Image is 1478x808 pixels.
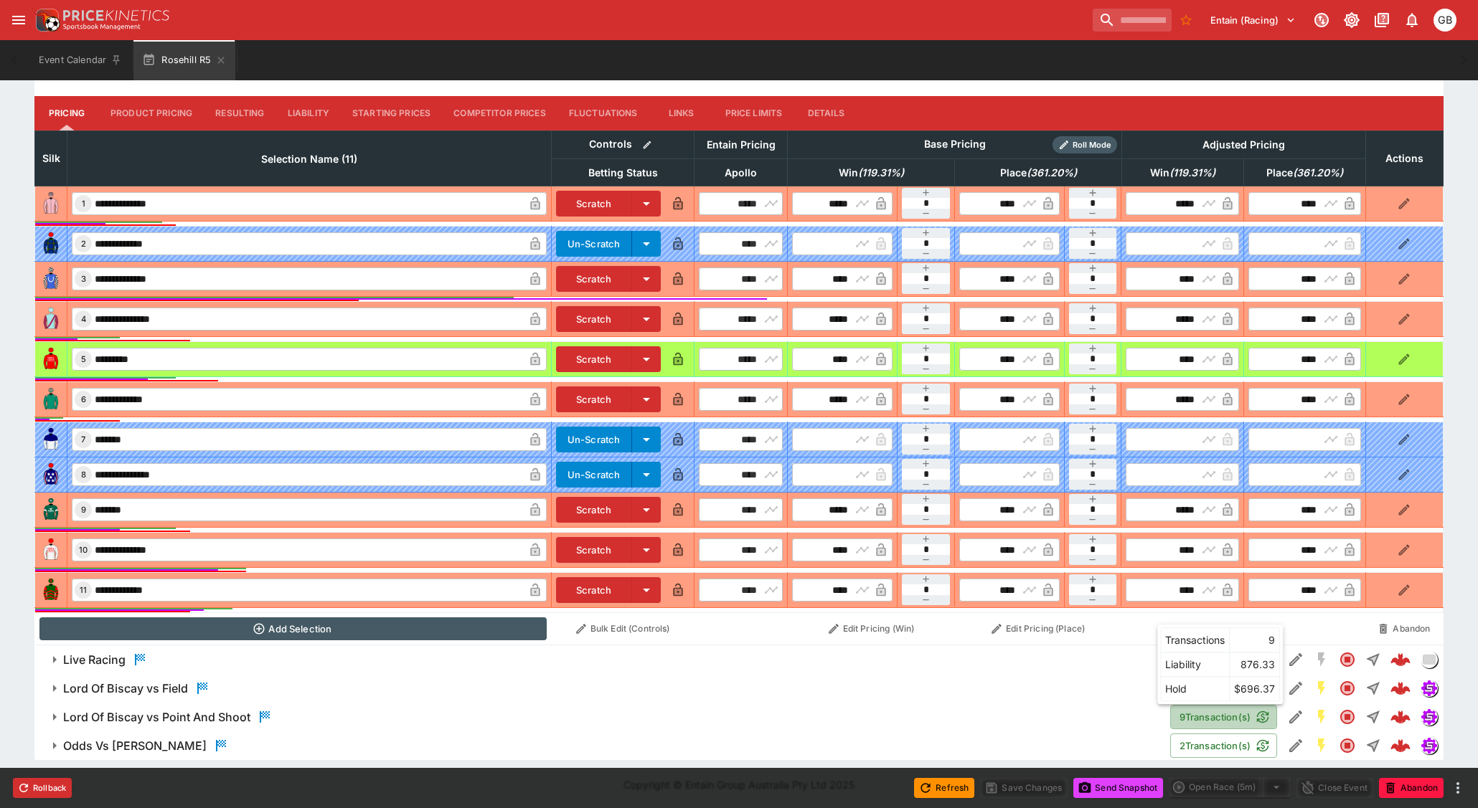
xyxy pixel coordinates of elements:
button: Pricing [34,96,99,130]
span: 6 [78,394,89,404]
button: Refresh [914,778,974,798]
button: Add Selection [39,617,547,640]
img: runner 11 [39,579,62,602]
img: runner 5 [39,348,62,371]
a: 695ae238-db23-4f23-839e-395f1fd012b5 [1386,731,1415,760]
span: 5 [78,354,89,364]
td: Liability [1161,652,1230,677]
img: logo-cerberus--red.svg [1390,650,1411,670]
h6: Lord Of Biscay vs Point And Shoot [63,710,250,725]
button: Straight [1360,675,1386,701]
span: 8 [78,470,89,480]
td: $ 696.37 [1230,677,1280,701]
th: Adjusted Pricing [1121,130,1365,158]
button: Edit Detail [1283,733,1309,759]
em: ( 361.20 %) [1293,164,1343,181]
div: simulator [1421,708,1438,726]
img: runner 8 [39,463,62,486]
button: No Bookmarks [1175,9,1197,32]
button: Scratch [556,266,633,292]
img: simulator [1421,709,1437,725]
svg: Closed [1339,680,1356,697]
img: Sportsbook Management [63,24,141,30]
button: Rosehill R5 [133,40,235,80]
img: logo-cerberus--red.svg [1390,678,1411,698]
button: Straight [1360,647,1386,672]
span: 9 [78,505,89,515]
span: Betting Status [573,164,674,181]
em: ( 119.31 %) [858,164,904,181]
button: Edit Detail [1283,675,1309,701]
button: Edit Pricing (Win) [792,617,951,640]
div: Gary Brigginshaw [1434,9,1456,32]
button: Odds Vs [PERSON_NAME] [34,731,1170,760]
span: 2 [78,239,89,249]
img: runner 9 [39,498,62,521]
button: Bulk edit [638,136,656,154]
button: Links [649,96,714,130]
button: Lord Of Biscay vs Point And Shoot [34,703,1170,731]
button: Liability [276,96,341,130]
span: 10 [76,545,90,555]
button: Resulting [204,96,276,130]
img: runner 3 [39,267,62,290]
button: SGM Enabled [1309,704,1335,730]
img: logo-cerberus--red.svg [1390,707,1411,727]
button: Edit Pricing (Place) [959,617,1118,640]
button: Notifications [1399,7,1425,33]
button: Scratch [556,537,633,563]
button: Un-Scratch [556,231,633,257]
button: Price Limits [714,96,794,130]
em: ( 119.31 %) [1169,164,1215,181]
button: Un-Scratch [556,427,633,452]
button: Closed [1335,733,1360,759]
img: runner 10 [39,538,62,561]
button: Event Calendar [30,40,131,80]
button: Straight [1360,704,1386,730]
button: Scratch [556,386,633,412]
th: Silk [35,130,67,186]
div: 7ddc2631-47c5-4690-b265-27119ee3d46d [1390,650,1411,670]
h6: Lord Of Biscay vs Field [63,681,188,696]
div: simulator [1421,680,1438,697]
img: simulator [1421,680,1437,696]
button: Details [794,96,858,130]
img: PriceKinetics Logo [32,6,60,34]
h6: Live Racing [63,652,126,667]
button: Lord Of Biscay vs Field [34,674,1170,703]
img: runner 6 [39,388,62,411]
img: logo-cerberus--red.svg [1390,736,1411,756]
th: Entain Pricing [695,130,788,158]
span: Mark an event as closed and abandoned. [1379,779,1444,794]
button: Closed [1335,675,1360,701]
button: Gary Brigginshaw [1429,4,1461,36]
em: ( 361.20 %) [1027,164,1077,181]
span: Place(361.20%) [984,164,1093,181]
button: Connected to PK [1309,7,1335,33]
button: 9Transaction(s) [1170,705,1277,729]
button: Documentation [1369,7,1395,33]
span: 3 [78,274,89,284]
span: 4 [78,314,89,324]
span: Place(361.20%) [1251,164,1359,181]
h6: Odds Vs [PERSON_NAME] [63,738,207,754]
th: Controls [551,130,695,158]
th: Apollo [695,158,788,186]
button: Scratch [556,577,633,603]
button: Scratch [556,346,633,372]
button: SGM Enabled [1309,675,1335,701]
button: Rollback [13,778,72,798]
button: Select Tenant [1202,9,1304,32]
button: Un-Scratch [556,462,633,488]
td: 9 [1230,628,1280,652]
th: Actions [1365,130,1443,186]
svg: Closed [1339,651,1356,668]
button: Live Racing [34,645,1164,674]
div: 695ae238-db23-4f23-839e-395f1fd012b5 [1390,736,1411,756]
button: SGM Disabled [1309,647,1335,672]
button: Scratch [556,306,633,332]
img: runner 1 [39,192,62,215]
div: Base Pricing [918,136,992,153]
td: Transactions [1161,628,1230,652]
button: more [1449,779,1467,797]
